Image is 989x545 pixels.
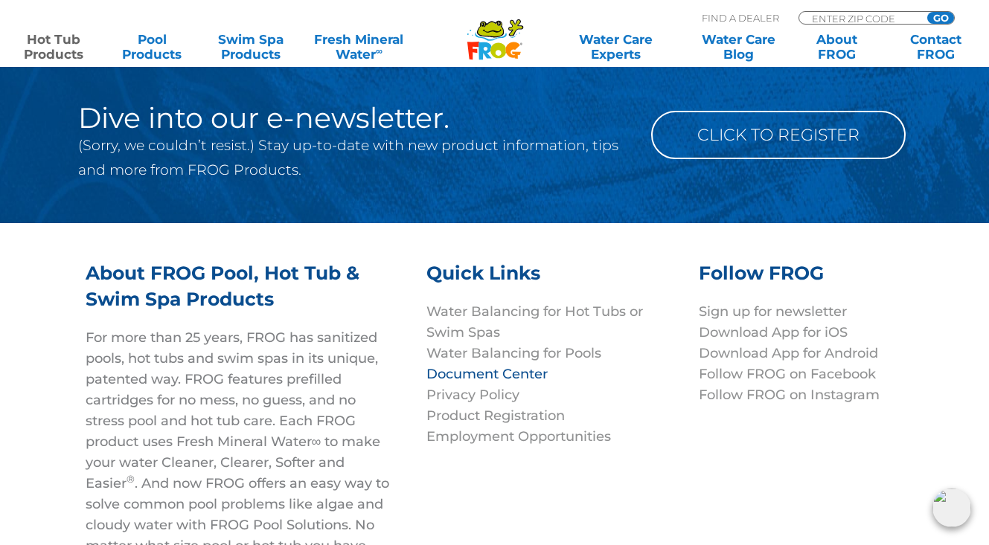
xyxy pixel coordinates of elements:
sup: ® [127,473,135,485]
a: Document Center [426,366,548,382]
a: ContactFROG [897,32,974,62]
a: Employment Opportunities [426,428,611,445]
h3: About FROG Pool, Hot Tub & Swim Spa Products [86,260,389,327]
h2: Dive into our e-newsletter. [78,103,629,133]
h3: Quick Links [426,260,681,301]
sup: ∞ [376,45,383,57]
a: Water CareExperts [554,32,679,62]
a: Water CareBlog [700,32,777,62]
img: openIcon [932,488,971,527]
a: Water Balancing for Pools [426,345,601,361]
a: Download App for Android [699,345,878,361]
a: Follow FROG on Instagram [699,387,880,403]
a: Water Balancing for Hot Tubs or Swim Spas [426,303,643,341]
a: Hot TubProducts [15,32,92,62]
p: (Sorry, we couldn’t resist.) Stay up-to-date with new product information, tips and more from FRO... [78,133,629,182]
a: Swim SpaProducts [212,32,289,62]
a: Download App for iOS [699,324,848,341]
a: Privacy Policy [426,387,519,403]
a: Click to Register [651,111,906,159]
a: Follow FROG on Facebook [699,366,876,382]
input: GO [927,12,954,24]
p: Find A Dealer [702,11,779,25]
input: Zip Code Form [810,12,911,25]
a: Product Registration [426,407,565,424]
a: PoolProducts [114,32,191,62]
h3: Follow FROG [699,260,885,301]
a: Sign up for newsletter [699,303,847,320]
a: Fresh MineralWater∞ [311,32,407,62]
a: AboutFROG [798,32,875,62]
